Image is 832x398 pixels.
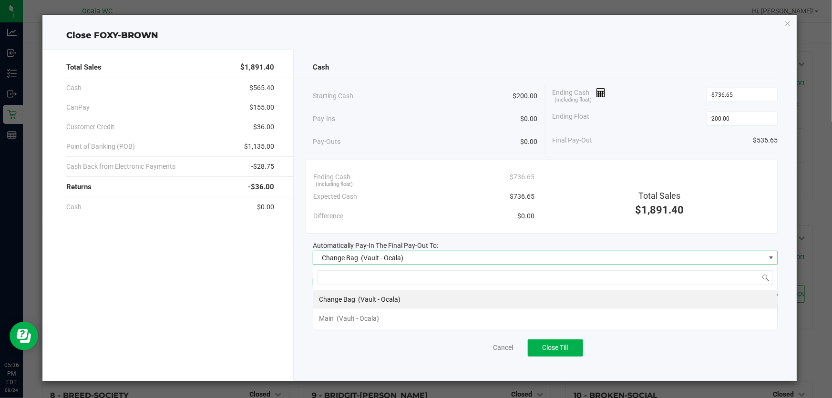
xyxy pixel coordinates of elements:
[313,242,438,249] span: Automatically Pay-In The Final Pay-Out To:
[638,191,680,201] span: Total Sales
[319,296,355,303] span: Change Bag
[510,192,534,202] span: $736.65
[240,62,274,73] span: $1,891.40
[553,88,606,102] span: Ending Cash
[322,254,358,262] span: Change Bag
[521,114,538,124] span: $0.00
[521,137,538,147] span: $0.00
[248,182,274,193] span: -$36.00
[251,162,274,172] span: -$28.75
[313,114,335,124] span: Pay-Ins
[249,83,274,93] span: $565.40
[543,344,568,351] span: Close Till
[493,343,514,353] a: Cancel
[316,181,353,189] span: (including float)
[253,122,274,132] span: $36.00
[313,137,340,147] span: Pay-Outs
[319,315,334,322] span: Main
[66,83,82,93] span: Cash
[244,142,274,152] span: $1,135.00
[66,177,274,197] div: Returns
[553,112,590,126] span: Ending Float
[66,62,102,73] span: Total Sales
[358,296,401,303] span: (Vault - Ocala)
[313,62,329,73] span: Cash
[361,254,403,262] span: (Vault - Ocala)
[42,29,797,42] div: Close FOXY-BROWN
[10,322,38,350] iframe: Resource center
[66,202,82,212] span: Cash
[553,135,593,145] span: Final Pay-Out
[528,339,583,357] button: Close Till
[313,211,343,221] span: Difference
[510,172,534,182] span: $736.65
[66,142,135,152] span: Point of Banking (POB)
[313,172,350,182] span: Ending Cash
[66,162,175,172] span: Cash Back from Electronic Payments
[517,211,534,221] span: $0.00
[66,122,114,132] span: Customer Credit
[249,102,274,112] span: $155.00
[313,91,353,101] span: Starting Cash
[337,315,379,322] span: (Vault - Ocala)
[635,204,684,216] span: $1,891.40
[66,102,90,112] span: CanPay
[313,192,357,202] span: Expected Cash
[257,202,274,212] span: $0.00
[555,96,592,104] span: (including float)
[513,91,538,101] span: $200.00
[753,135,778,145] span: $536.65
